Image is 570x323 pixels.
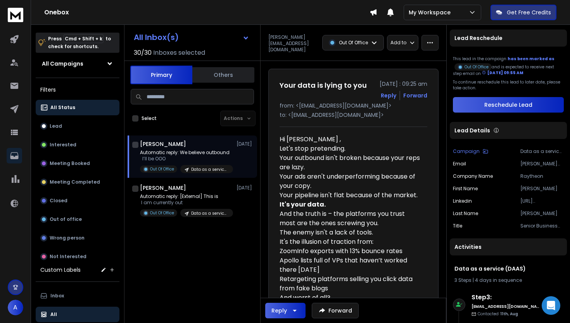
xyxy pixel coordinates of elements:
[191,210,228,216] p: Data as a service (DAAS)
[36,118,119,134] button: Lead
[520,173,564,179] p: Raytheon
[36,212,119,227] button: Out of office
[453,161,466,167] p: Email
[36,307,119,322] button: All
[50,254,86,260] p: Not Interested
[36,56,119,71] button: All Campaigns
[36,100,119,115] button: All Status
[36,84,119,95] h3: Filters
[381,92,396,99] button: Reply
[8,300,23,315] button: A
[280,200,326,209] strong: It's your data.
[280,111,427,119] p: to: <[EMAIL_ADDRESS][DOMAIN_NAME]>
[42,60,83,68] h1: All Campaigns
[130,66,192,84] button: Primary
[403,92,427,99] div: Forward
[134,33,179,41] h1: All Inbox(s)
[50,123,62,129] p: Lead
[50,293,64,299] p: Inbox
[520,198,564,204] p: [URL][DOMAIN_NAME][PERSON_NAME]
[280,102,427,109] p: from: <[EMAIL_ADDRESS][DOMAIN_NAME]>
[465,64,489,70] p: Out Of Office
[520,210,564,217] p: [PERSON_NAME]
[50,179,100,185] p: Meeting Completed
[153,48,205,57] h3: Inboxes selected
[36,193,119,208] button: Closed
[475,277,522,283] span: 4 days in sequence
[453,173,493,179] p: Company Name
[280,256,421,274] div: Apollo lists full of VPs that haven’t worked there [DATE]
[339,40,368,46] p: Out Of Office
[142,115,157,122] label: Select
[50,198,67,204] p: Closed
[50,160,90,167] p: Meeting Booked
[271,307,287,314] div: Reply
[472,304,539,309] h6: [EMAIL_ADDRESS][DOMAIN_NAME]
[280,274,421,293] div: Retargeting platforms selling you click data from fake blogs
[140,193,233,200] p: Automatic reply: [External] This is
[150,166,174,172] p: Out Of Office
[36,249,119,264] button: Not Interested
[64,34,104,43] span: Cmd + Shift + k
[280,209,421,228] div: And the truth is – the platforms you trust most are the ones screwing you.
[237,141,254,147] p: [DATE]
[50,104,75,111] p: All Status
[280,247,421,256] div: ZoomInfo exports with 13% bounce rates
[280,293,421,302] div: And worst of all?
[507,9,551,16] p: Get Free Credits
[453,148,488,155] button: Campaign
[453,79,564,91] p: To continue reschedule this lead to later date, please take action.
[508,56,554,62] span: has been marked as
[280,135,421,144] div: Hi [PERSON_NAME] ,
[453,223,462,229] p: title
[453,186,478,192] p: First Name
[491,5,556,20] button: Get Free Credits
[280,144,421,153] div: Let's stop pretending.
[454,34,503,42] p: Lead Reschedule
[140,149,233,156] p: Automatic reply: We believe outbound
[454,277,563,283] div: |
[134,48,152,57] span: 30 / 30
[453,56,564,76] div: This lead in the campaign and is expected to receive next step email on
[265,303,306,318] button: Reply
[453,97,564,113] button: Reschedule Lead
[128,30,256,45] button: All Inbox(s)
[140,140,186,148] h1: [PERSON_NAME]
[280,80,367,91] h1: Your data is lying to you
[542,296,560,315] div: Open Intercom Messenger
[280,228,421,247] div: The enemy isn't a lack of tools. It's the illusion of traction from:
[8,8,23,22] img: logo
[453,148,480,155] p: Campaign
[140,156,233,162] p: I’ll be OOO
[140,200,233,206] p: I am currently out
[454,277,472,283] span: 3 Steps
[312,303,359,318] button: Forward
[409,9,454,16] p: My Workspace
[520,161,564,167] p: [PERSON_NAME][EMAIL_ADDRESS][DOMAIN_NAME]
[454,265,563,273] h1: Data as a service (DAAS)
[478,311,518,317] p: Contacted
[453,210,478,217] p: Last Name
[280,153,421,200] div: Your outbound isn't broken because your reps are lazy. Your ads aren't underperforming because of...
[36,230,119,246] button: Wrong person
[36,174,119,190] button: Meeting Completed
[192,66,254,83] button: Others
[50,235,85,241] p: Wrong person
[40,266,81,274] h3: Custom Labels
[454,127,490,134] p: Lead Details
[237,185,254,191] p: [DATE]
[380,80,427,88] p: [DATE] : 09:25 am
[472,293,539,302] h6: Step 3 :
[48,35,111,50] p: Press to check for shortcuts.
[390,40,406,46] p: Add to
[191,167,228,172] p: Data as a service (DAAS)
[36,156,119,171] button: Meeting Booked
[150,210,174,216] p: Out Of Office
[500,311,518,317] span: 11th, Aug
[140,184,186,192] h1: [PERSON_NAME]
[36,137,119,153] button: Interested
[36,288,119,304] button: Inbox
